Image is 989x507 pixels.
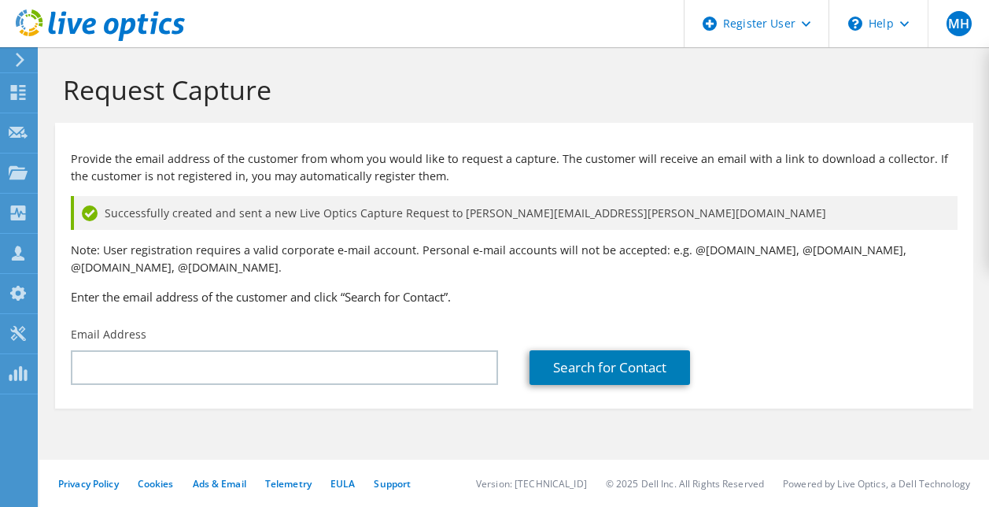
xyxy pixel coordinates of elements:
[105,205,826,222] span: Successfully created and sent a new Live Optics Capture Request to [PERSON_NAME][EMAIL_ADDRESS][P...
[58,477,119,490] a: Privacy Policy
[193,477,246,490] a: Ads & Email
[330,477,355,490] a: EULA
[71,150,958,185] p: Provide the email address of the customer from whom you would like to request a capture. The cust...
[71,242,958,276] p: Note: User registration requires a valid corporate e-mail account. Personal e-mail accounts will ...
[138,477,174,490] a: Cookies
[71,327,146,342] label: Email Address
[947,11,972,36] span: MH
[476,477,587,490] li: Version: [TECHNICAL_ID]
[374,477,411,490] a: Support
[848,17,862,31] svg: \n
[783,477,970,490] li: Powered by Live Optics, a Dell Technology
[71,288,958,305] h3: Enter the email address of the customer and click “Search for Contact”.
[530,350,690,385] a: Search for Contact
[606,477,764,490] li: © 2025 Dell Inc. All Rights Reserved
[63,73,958,106] h1: Request Capture
[265,477,312,490] a: Telemetry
